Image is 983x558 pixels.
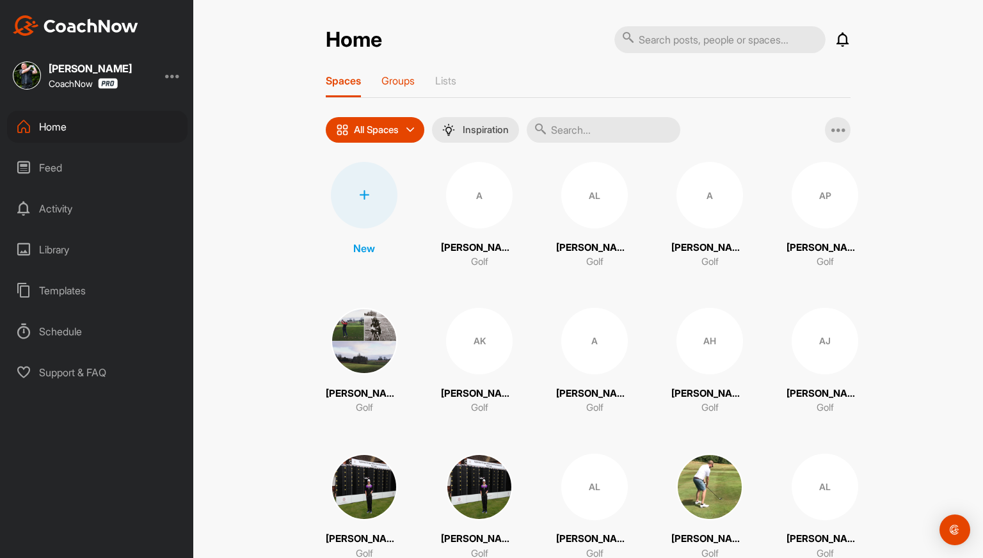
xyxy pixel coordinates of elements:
a: AP[PERSON_NAME]Golf [787,162,863,269]
p: [PERSON_NAME] [787,241,863,255]
p: [PERSON_NAME] [787,387,863,401]
div: Library [7,234,188,266]
img: CoachNow [13,15,138,36]
p: Golf [701,255,719,269]
p: [PERSON_NAME] [671,387,748,401]
p: Inspiration [463,125,509,135]
p: [PERSON_NAME] [556,241,633,255]
input: Search... [527,117,680,143]
p: All Spaces [354,125,399,135]
p: Spaces [326,74,361,87]
p: [PERSON_NAME] [326,532,403,546]
p: [PERSON_NAME] [326,387,403,401]
p: Golf [817,255,834,269]
div: A [446,162,513,228]
div: A [676,162,743,228]
p: [PERSON_NAME] [441,387,518,401]
div: Support & FAQ [7,356,188,388]
img: square_f30353d6bfbd131f7e02b8828cb66686.jpg [13,61,41,90]
p: [PERSON_NAME] [671,241,748,255]
div: Schedule [7,315,188,347]
p: [PERSON_NAME] [671,532,748,546]
p: [PERSON_NAME] [556,387,633,401]
a: AK[PERSON_NAME]Golf [441,308,518,415]
div: Templates [7,275,188,307]
img: square_5c4c8bf84337d2880d26c2067ceaafb9.jpg [446,454,513,520]
div: Open Intercom Messenger [939,514,970,545]
div: [PERSON_NAME] [49,63,132,74]
a: AH[PERSON_NAME]Golf [671,308,748,415]
div: AK [446,308,513,374]
input: Search posts, people or spaces... [614,26,826,53]
p: Golf [586,255,603,269]
div: AL [561,454,628,520]
p: [PERSON_NAME] [787,532,863,546]
p: Lists [435,74,456,87]
div: AH [676,308,743,374]
div: Feed [7,152,188,184]
a: A[PERSON_NAME]Golf [556,308,633,415]
h2: Home [326,28,382,52]
img: CoachNow Pro [98,78,118,89]
img: menuIcon [442,124,455,136]
div: Activity [7,193,188,225]
div: Home [7,111,188,143]
div: AL [792,454,858,520]
img: square_5c4c8bf84337d2880d26c2067ceaafb9.jpg [331,454,397,520]
a: A[PERSON_NAME]Golf [671,162,748,269]
p: Groups [381,74,415,87]
p: [PERSON_NAME] [441,241,518,255]
a: AL[PERSON_NAME]Golf [556,162,633,269]
div: AL [561,162,628,228]
p: Golf [701,401,719,415]
div: A [561,308,628,374]
p: Golf [471,401,488,415]
img: icon [336,124,349,136]
a: A[PERSON_NAME]Golf [441,162,518,269]
p: [PERSON_NAME] [441,532,518,546]
a: [PERSON_NAME]Golf [326,308,403,415]
img: square_437a7078facd23d5d3b60528fa9b05ce.jpg [676,454,743,520]
p: Golf [586,401,603,415]
p: New [353,241,375,256]
div: CoachNow [49,78,118,89]
p: Golf [817,401,834,415]
img: square_635aebcd1f310ced05ea929cae32d449.jpg [331,308,397,374]
div: AJ [792,308,858,374]
p: Golf [471,255,488,269]
a: AJ[PERSON_NAME]Golf [787,308,863,415]
p: [PERSON_NAME] [556,532,633,546]
div: AP [792,162,858,228]
p: Golf [356,401,373,415]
